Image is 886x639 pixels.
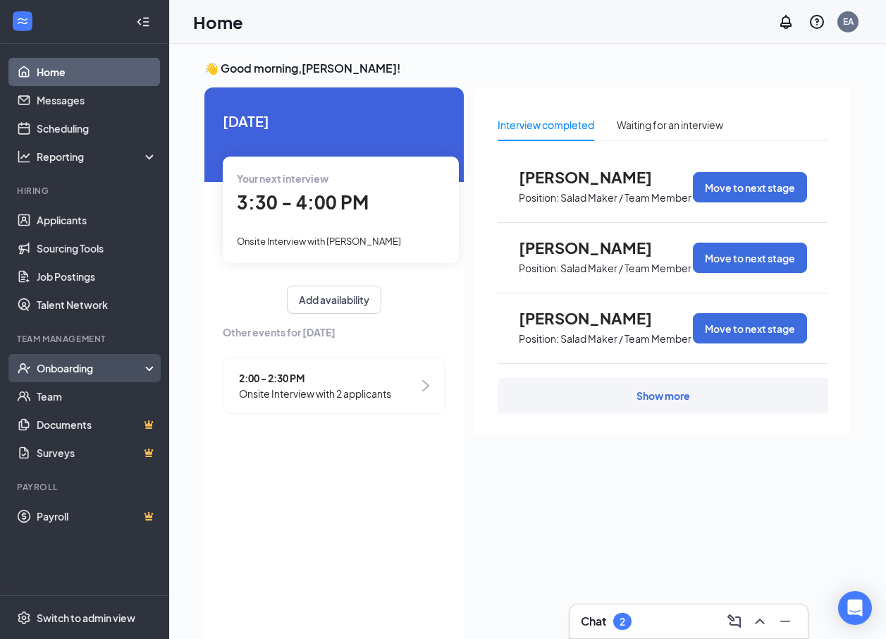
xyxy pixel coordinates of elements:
[37,206,157,234] a: Applicants
[519,332,559,346] p: Position:
[560,332,691,346] p: Salad Maker / Team Member
[37,291,157,319] a: Talent Network
[843,16,854,28] div: EA
[37,114,157,142] a: Scheduling
[17,611,31,625] svg: Settings
[751,613,768,630] svg: ChevronUp
[808,13,825,30] svg: QuestionInfo
[17,150,31,164] svg: Analysis
[193,10,243,34] h1: Home
[774,610,796,633] button: Minimize
[749,610,771,633] button: ChevronUp
[617,117,723,133] div: Waiting for an interview
[560,191,691,205] p: Salad Maker / Team Member
[37,382,157,410] a: Team
[37,86,157,114] a: Messages
[37,58,157,86] a: Home
[37,410,157,439] a: DocumentsCrown
[560,262,691,275] p: Salad Maker / Team Member
[239,370,391,386] span: 2:00 - 2:30 PM
[16,14,30,28] svg: WorkstreamLogo
[17,333,154,345] div: Team Management
[498,117,594,133] div: Interview completed
[838,591,872,625] div: Open Intercom Messenger
[723,610,746,633] button: ComposeMessage
[287,286,381,314] button: Add availability
[17,361,31,375] svg: UserCheck
[136,15,150,29] svg: Collapse
[37,262,157,291] a: Job Postings
[37,439,157,467] a: SurveysCrown
[37,361,145,375] div: Onboarding
[519,238,674,257] span: [PERSON_NAME]
[726,613,743,630] svg: ComposeMessage
[519,262,559,275] p: Position:
[693,313,807,343] button: Move to next stage
[693,172,807,202] button: Move to next stage
[636,389,690,403] div: Show more
[37,502,157,530] a: PayrollCrown
[17,185,154,197] div: Hiring
[204,61,851,76] h3: 👋 Good morning, [PERSON_NAME] !
[37,150,158,164] div: Reporting
[17,481,154,493] div: Payroll
[777,13,794,30] svg: Notifications
[37,611,135,625] div: Switch to admin view
[777,613,794,630] svg: Minimize
[519,309,674,327] span: [PERSON_NAME]
[239,386,391,401] span: Onsite Interview with 2 applicants
[237,172,328,185] span: Your next interview
[581,614,606,629] h3: Chat
[223,324,445,340] span: Other events for [DATE]
[519,191,559,205] p: Position:
[37,234,157,262] a: Sourcing Tools
[237,236,401,247] span: Onsite Interview with [PERSON_NAME]
[223,110,445,132] span: [DATE]
[519,168,674,186] span: [PERSON_NAME]
[620,616,625,628] div: 2
[237,190,369,214] span: 3:30 - 4:00 PM
[693,243,807,273] button: Move to next stage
